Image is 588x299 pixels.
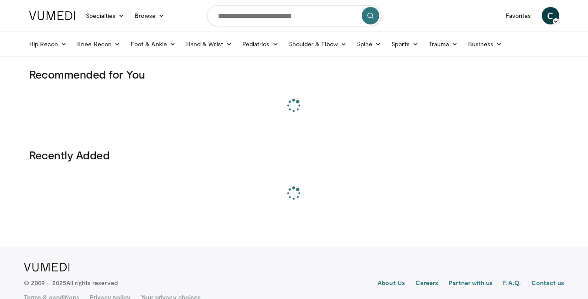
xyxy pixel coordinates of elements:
p: © 2009 – 2025 [24,278,118,287]
a: Trauma [424,35,463,53]
a: Careers [415,278,438,289]
img: VuMedi Logo [29,11,75,20]
h3: Recently Added [29,148,559,162]
a: Favorites [500,7,537,24]
a: Browse [129,7,170,24]
a: Contact us [531,278,564,289]
a: Sports [386,35,424,53]
a: Specialties [81,7,130,24]
h3: Recommended for You [29,67,559,81]
a: Hand & Wrist [181,35,237,53]
a: C [542,7,559,24]
a: Shoulder & Elbow [284,35,352,53]
a: Pediatrics [237,35,284,53]
a: Spine [352,35,386,53]
input: Search topics, interventions [207,5,381,26]
a: Foot & Ankle [126,35,181,53]
span: All rights reserved [66,279,117,286]
a: About Us [377,278,405,289]
img: VuMedi Logo [24,263,70,272]
a: Business [463,35,507,53]
a: Partner with us [449,278,493,289]
a: Hip Recon [24,35,72,53]
a: F.A.Q. [503,278,520,289]
a: Knee Recon [72,35,126,53]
